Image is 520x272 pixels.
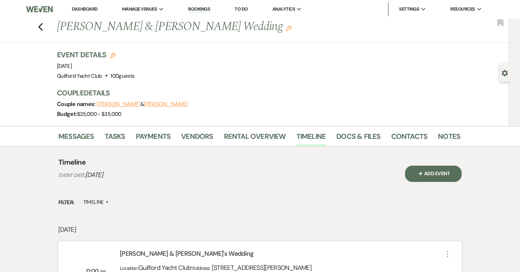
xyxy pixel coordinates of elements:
[192,265,212,271] span: Address:
[97,101,140,107] button: [PERSON_NAME]
[136,131,171,146] a: Payments
[58,131,94,146] a: Messages
[57,110,77,118] span: Budget:
[85,171,103,179] span: [DATE]
[405,166,462,182] button: Plus SignAdd Event
[106,200,109,205] span: ▲
[57,100,97,108] span: Couple names:
[417,170,424,177] span: Plus Sign
[336,131,380,146] a: Docs & Files
[391,131,428,146] a: Contacts
[144,101,188,107] button: [PERSON_NAME]
[57,88,453,98] h3: Couple Details
[235,6,248,12] a: To Do
[57,63,72,70] span: [DATE]
[97,101,188,108] span: &
[286,25,292,31] button: Edit
[399,6,419,13] span: Settings
[450,6,475,13] span: Resources
[83,197,109,207] label: Timeline
[58,172,85,178] span: Event Date:
[110,72,134,79] span: 100 guests
[120,249,443,261] div: [PERSON_NAME] & [PERSON_NAME]'s Wedding
[138,264,191,272] span: Guilford Yacht Club
[57,18,374,35] h1: [PERSON_NAME] & [PERSON_NAME] Wedding
[181,131,213,146] a: Vendors
[188,6,210,13] a: Bookings
[120,265,138,271] span: Location:
[224,131,286,146] a: Rental Overview
[122,6,157,13] span: Manage Venues
[77,111,121,118] span: $25,000 - $35,000
[57,72,102,79] span: Guilford Yacht Club
[58,199,74,207] span: Filter:
[212,264,312,272] span: [STREET_ADDRESS][PERSON_NAME]
[72,6,97,12] a: Dashboard
[296,131,326,146] a: Timeline
[58,225,462,235] p: [DATE]
[57,50,134,60] h3: Event Details
[105,131,125,146] a: Tasks
[502,69,508,76] button: Open lead details
[58,157,86,167] h4: Timeline
[438,131,460,146] a: Notes
[272,6,295,13] span: Analytics
[26,2,53,17] img: Weven Logo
